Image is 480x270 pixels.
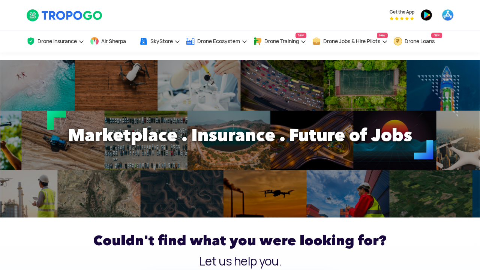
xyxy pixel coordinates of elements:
h1: Marketplace . Insurance . Future of Jobs [21,120,459,150]
img: App Raking [390,16,414,20]
a: SkyStore [139,30,180,52]
span: SkyStore [150,38,173,44]
span: Drone Jobs & Hire Pilots [323,38,380,44]
a: Drone TrainingNew [253,30,306,52]
span: New [377,33,388,38]
span: Drone Insurance [37,38,77,44]
h3: Let us help you. [26,255,454,267]
span: Get the App [390,9,414,15]
span: Air Sherpa [101,38,126,44]
a: Drone Insurance [26,30,84,52]
img: TropoGo Logo [26,9,103,22]
img: ic_appstore.png [442,9,454,21]
span: New [431,33,442,38]
a: Air Sherpa [90,30,133,52]
span: Drone Ecosystem [197,38,240,44]
h2: Couldn't find what you were looking for? [26,229,454,252]
span: Drone Loans [405,38,435,44]
a: Drone LoansNew [393,30,442,52]
span: Drone Training [264,38,299,44]
img: ic_playstore.png [420,9,432,21]
a: Drone Ecosystem [186,30,247,52]
span: New [295,33,306,38]
a: Drone Jobs & Hire PilotsNew [312,30,388,52]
